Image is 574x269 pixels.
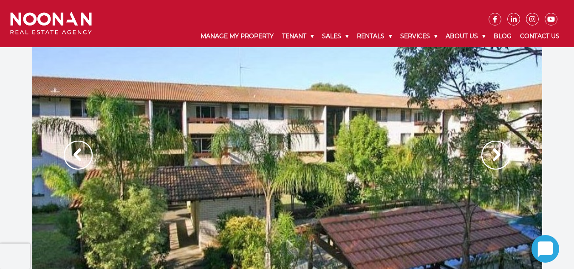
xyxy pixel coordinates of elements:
[516,25,564,47] a: Contact Us
[481,141,510,170] img: Arrow slider
[318,25,353,47] a: Sales
[441,25,489,47] a: About Us
[489,25,516,47] a: Blog
[64,141,93,170] img: Arrow slider
[353,25,396,47] a: Rentals
[396,25,441,47] a: Services
[10,12,92,35] img: Noonan Real Estate Agency
[196,25,278,47] a: Manage My Property
[278,25,318,47] a: Tenant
